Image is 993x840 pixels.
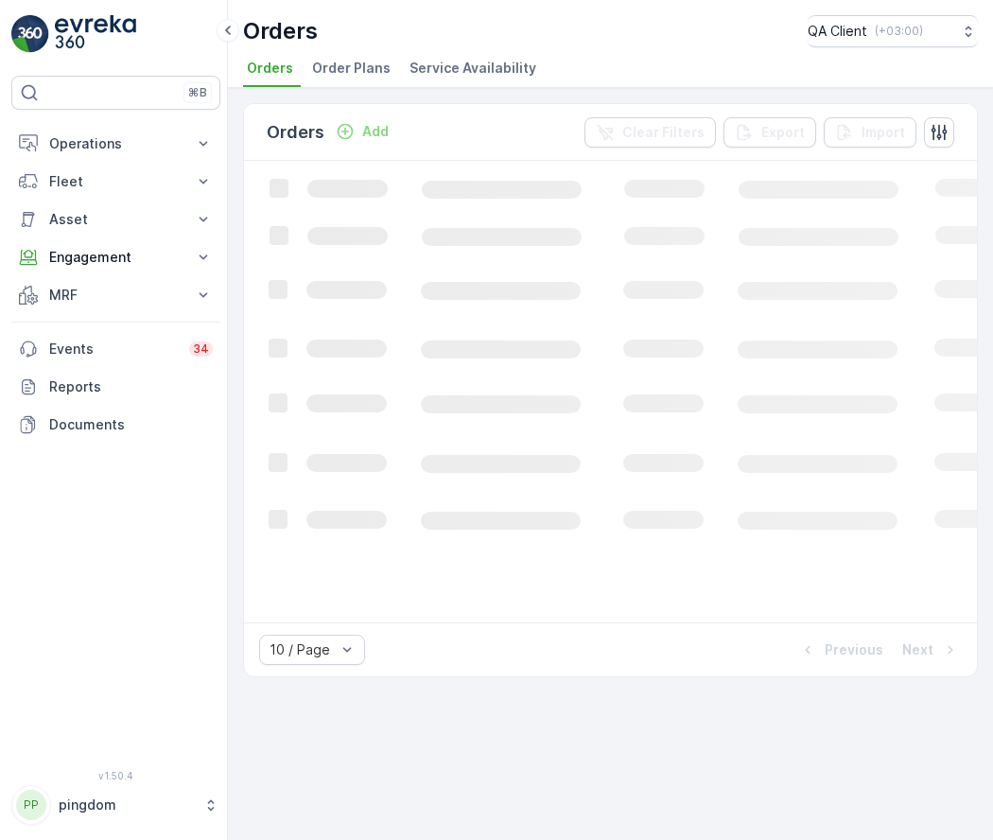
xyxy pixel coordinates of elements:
p: Events [49,340,178,359]
p: Orders [243,16,318,46]
p: Reports [49,377,213,396]
button: Next [900,639,962,661]
button: QA Client(+03:00) [808,15,978,47]
button: Fleet [11,163,220,201]
p: ( +03:00 ) [875,24,923,39]
button: Clear Filters [584,117,716,148]
button: Add [328,120,396,143]
button: Import [824,117,916,148]
a: Reports [11,368,220,406]
p: Export [761,123,805,142]
button: Operations [11,125,220,163]
p: Next [902,640,933,659]
p: Engagement [49,248,183,267]
p: MRF [49,286,183,305]
p: Asset [49,210,183,229]
button: Previous [796,639,885,661]
span: v 1.50.4 [11,770,220,781]
p: QA Client [808,22,867,41]
span: Service Availability [409,59,536,78]
a: Documents [11,406,220,444]
p: Fleet [49,172,183,191]
button: PPpingdom [11,785,220,825]
a: Events34 [11,330,220,368]
p: Import [862,123,905,142]
button: MRF [11,276,220,314]
img: logo [11,15,49,53]
button: Asset [11,201,220,238]
p: Orders [267,119,324,146]
p: pingdom [59,796,194,814]
p: Documents [49,415,213,434]
p: 34 [193,341,209,357]
p: Previous [825,640,883,659]
img: logo_light-DOdMpM7g.png [55,15,136,53]
p: Operations [49,134,183,153]
button: Engagement [11,238,220,276]
button: Export [723,117,816,148]
span: Order Plans [312,59,391,78]
span: Orders [247,59,293,78]
p: Add [362,122,389,141]
p: Clear Filters [622,123,705,142]
div: PP [16,790,46,820]
p: ⌘B [188,85,207,100]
